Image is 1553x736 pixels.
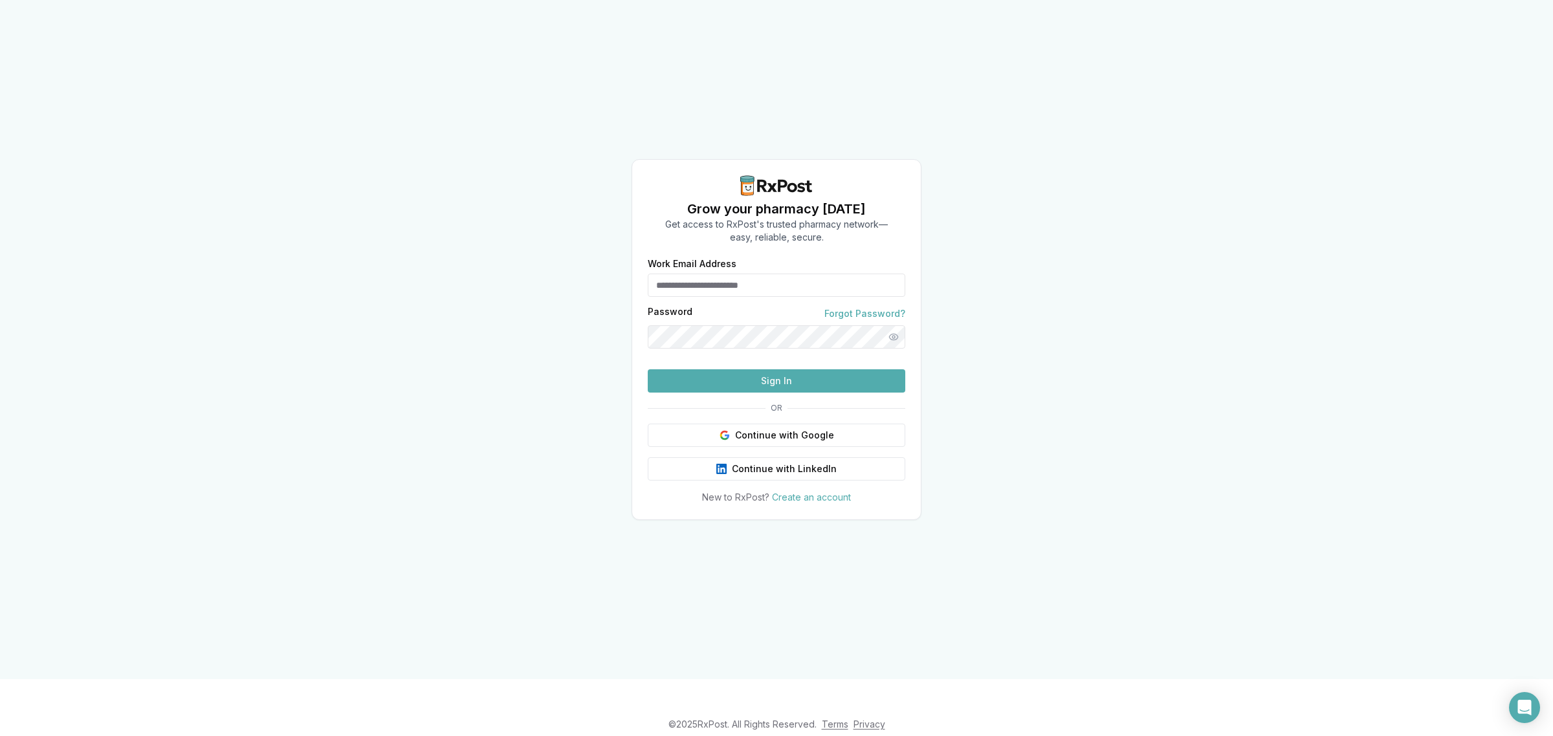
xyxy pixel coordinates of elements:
h1: Grow your pharmacy [DATE] [665,200,888,218]
button: Continue with Google [648,424,905,447]
span: New to RxPost? [702,492,769,503]
label: Password [648,307,692,320]
button: Show password [882,325,905,349]
button: Continue with LinkedIn [648,457,905,481]
label: Work Email Address [648,259,905,268]
a: Create an account [772,492,851,503]
a: Privacy [854,719,885,730]
span: OR [765,403,788,413]
img: LinkedIn [716,464,727,474]
p: Get access to RxPost's trusted pharmacy network— easy, reliable, secure. [665,218,888,244]
img: RxPost Logo [735,175,818,196]
button: Sign In [648,369,905,393]
img: Google [720,430,730,440]
a: Forgot Password? [824,307,905,320]
a: Terms [822,719,848,730]
div: Open Intercom Messenger [1509,692,1540,723]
